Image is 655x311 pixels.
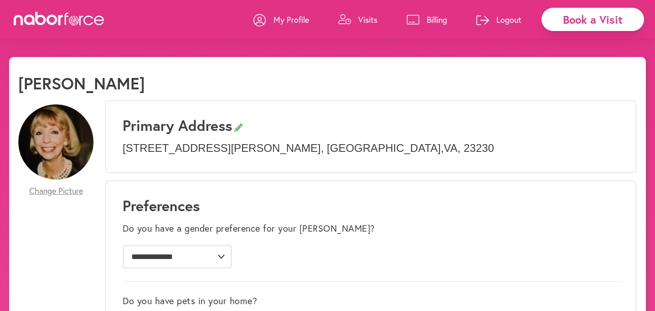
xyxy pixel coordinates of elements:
p: [STREET_ADDRESS][PERSON_NAME] , [GEOGRAPHIC_DATA] , VA , 23230 [123,142,619,155]
p: Logout [496,14,521,25]
div: Book a Visit [542,8,644,31]
p: Billing [427,14,447,25]
label: Do you have a gender preference for your [PERSON_NAME]? [123,223,375,234]
h3: Primary Address [123,117,619,134]
img: m6EfGE4SJOnbkOf0TujV [18,104,93,180]
h1: Preferences [123,197,619,214]
p: Visits [358,14,377,25]
a: Logout [476,6,521,33]
a: Visits [338,6,377,33]
a: My Profile [253,6,309,33]
label: Do you have pets in your home? [123,295,257,306]
a: Billing [407,6,447,33]
p: My Profile [273,14,309,25]
span: Change Picture [29,186,83,196]
h1: [PERSON_NAME] [18,73,145,93]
